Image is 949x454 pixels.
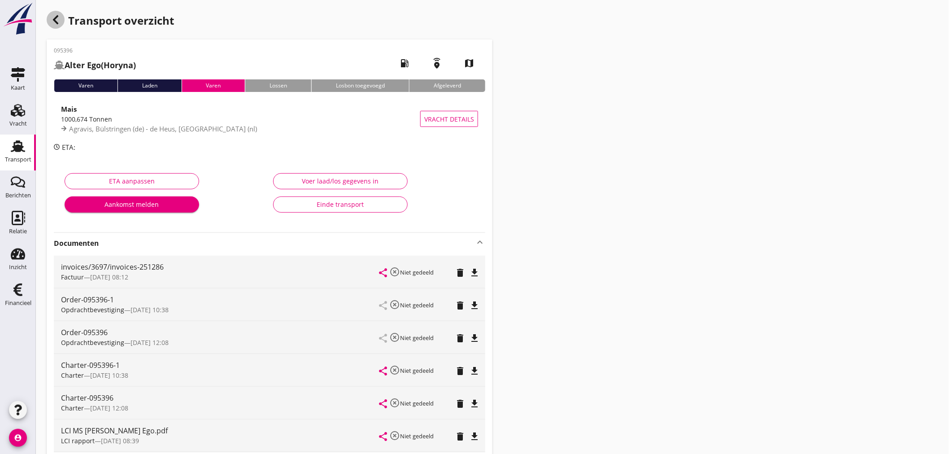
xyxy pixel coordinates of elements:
i: file_download [469,333,480,344]
div: Voer laad/los gegevens in [281,176,400,186]
div: Transport overzicht [47,11,492,32]
div: ETA aanpassen [72,176,192,186]
strong: Documenten [54,238,474,249]
span: [DATE] 10:38 [131,306,169,314]
a: Mais1000,674 TonnenAgravis, Bülstringen (de) - de Heus, [GEOGRAPHIC_DATA] (nl)Vracht details [54,99,485,139]
i: share [378,366,388,376]
strong: Alter Ego [65,60,101,70]
i: file_download [469,398,480,409]
span: [DATE] 10:38 [90,371,128,380]
div: Relatie [9,228,27,234]
button: Vracht details [420,111,478,127]
span: [DATE] 12:08 [131,338,169,347]
div: — [61,305,379,314]
i: delete [455,267,466,278]
i: highlight_off [389,365,400,375]
span: Vracht details [424,114,474,124]
div: 1000,674 Tonnen [61,114,420,124]
div: Varen [54,79,118,92]
div: — [61,338,379,347]
div: Financieel [5,300,31,306]
button: ETA aanpassen [65,173,199,189]
div: Transport [5,157,31,162]
span: LCI rapport [61,437,95,445]
div: Berichten [5,192,31,198]
div: Aankomst melden [72,200,192,209]
div: Vracht [9,121,27,127]
i: highlight_off [389,430,400,441]
i: map [457,51,482,76]
img: logo-small.a267ee39.svg [2,2,34,35]
i: keyboard_arrow_up [474,237,485,248]
span: Opdrachtbevestiging [61,338,124,347]
i: file_download [469,431,480,442]
span: Charter [61,404,84,412]
small: Niet gedeeld [400,301,434,309]
span: Charter [61,371,84,380]
button: Einde transport [273,196,408,213]
i: highlight_off [389,397,400,408]
div: — [61,272,379,282]
i: delete [455,366,466,376]
div: Inzicht [9,264,27,270]
i: share [378,431,388,442]
i: emergency_share [424,51,449,76]
div: Laden [118,79,182,92]
span: ETA: [62,143,75,152]
small: Niet gedeeld [400,334,434,342]
span: Opdrachtbevestiging [61,306,124,314]
small: Niet gedeeld [400,432,434,440]
div: Einde transport [281,200,400,209]
i: delete [455,431,466,442]
div: — [61,436,379,445]
div: Afgeleverd [409,79,485,92]
i: delete [455,300,466,311]
i: delete [455,333,466,344]
span: [DATE] 08:12 [90,273,128,281]
i: highlight_off [389,266,400,277]
i: share [378,267,388,278]
div: Order-095396-1 [61,294,379,305]
small: Niet gedeeld [400,268,434,276]
i: file_download [469,366,480,376]
p: 095396 [54,47,136,55]
h2: (Horyna) [54,59,136,71]
span: [DATE] 08:39 [101,437,139,445]
button: Aankomst melden [65,196,199,213]
strong: Mais [61,105,77,113]
div: Order-095396 [61,327,379,338]
small: Niet gedeeld [400,367,434,375]
div: Charter-095396 [61,393,379,403]
i: file_download [469,267,480,278]
button: Voer laad/los gegevens in [273,173,408,189]
i: highlight_off [389,332,400,343]
i: account_circle [9,429,27,447]
div: Charter-095396-1 [61,360,379,371]
div: — [61,371,379,380]
i: delete [455,398,466,409]
span: Factuur [61,273,84,281]
span: Agravis, Bülstringen (de) - de Heus, [GEOGRAPHIC_DATA] (nl) [69,124,257,133]
div: Varen [182,79,245,92]
i: highlight_off [389,299,400,310]
div: LCI MS [PERSON_NAME] Ego.pdf [61,425,379,436]
small: Niet gedeeld [400,399,434,407]
i: file_download [469,300,480,311]
div: — [61,403,379,413]
div: Losbon toegevoegd [311,79,409,92]
div: Lossen [245,79,311,92]
div: invoices/3697/invoices-251286 [61,262,379,272]
i: share [378,398,388,409]
span: [DATE] 12:08 [90,404,128,412]
div: Kaart [11,85,25,91]
i: local_gas_station [392,51,417,76]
